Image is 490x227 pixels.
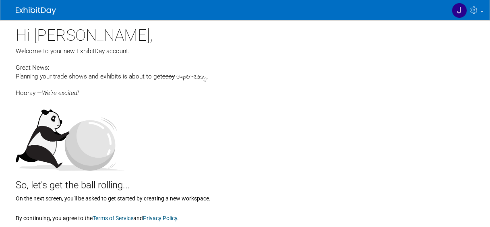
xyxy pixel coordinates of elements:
[143,215,177,221] a: Privacy Policy
[452,3,467,18] img: Jenny Astbury
[16,210,475,222] div: By continuing, you agree to the and .
[93,215,133,221] a: Terms of Service
[42,89,79,97] span: We're excited!
[16,7,56,15] img: ExhibitDay
[16,101,124,171] img: Let's get the ball rolling
[16,63,475,72] div: Great News:
[162,73,175,80] span: easy
[16,47,475,56] div: Welcome to your new ExhibitDay account.
[16,82,475,97] div: Hooray —
[176,72,207,82] span: super-easy
[16,20,475,47] div: Hi [PERSON_NAME],
[16,72,475,82] div: Planning your trade shows and exhibits is about to get .
[16,171,475,192] div: So, let's get the ball rolling...
[16,192,475,202] div: On the next screen, you'll be asked to get started by creating a new workspace.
